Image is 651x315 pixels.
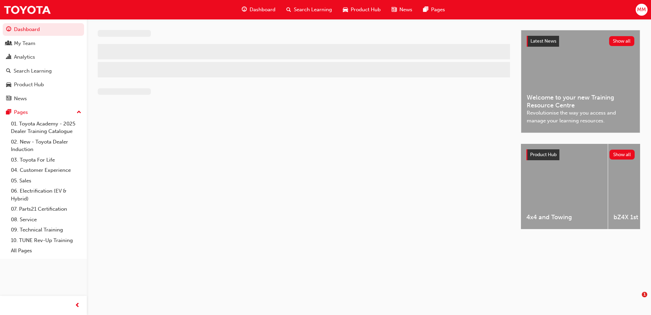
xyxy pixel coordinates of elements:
a: 04. Customer Experience [8,165,84,176]
a: 01. Toyota Academy - 2025 Dealer Training Catalogue [8,119,84,137]
a: 4x4 and Towing [521,144,608,229]
div: News [14,95,27,103]
span: Dashboard [250,6,275,14]
div: Search Learning [14,67,52,75]
span: Latest News [530,38,556,44]
span: Pages [431,6,445,14]
a: 02. New - Toyota Dealer Induction [8,137,84,155]
a: Latest NewsShow allWelcome to your new Training Resource CentreRevolutionise the way you access a... [521,30,640,133]
a: 10. TUNE Rev-Up Training [8,235,84,246]
span: Search Learning [294,6,332,14]
span: Product Hub [351,6,381,14]
a: car-iconProduct Hub [337,3,386,17]
a: news-iconNews [386,3,418,17]
span: Revolutionise the way you access and manage your learning resources. [527,109,634,124]
span: Product Hub [530,152,557,157]
a: News [3,92,84,105]
a: All Pages [8,245,84,256]
span: up-icon [77,108,81,117]
span: News [399,6,412,14]
a: search-iconSearch Learning [281,3,337,17]
button: Pages [3,106,84,119]
button: MM [636,4,648,16]
a: Latest NewsShow all [527,36,634,47]
span: guage-icon [6,27,11,33]
button: Show all [609,36,635,46]
iframe: Intercom live chat [628,292,644,308]
span: people-icon [6,41,11,47]
a: Product Hub [3,78,84,91]
span: car-icon [6,82,11,88]
button: Show all [609,150,635,160]
a: 09. Technical Training [8,225,84,235]
a: 06. Electrification (EV & Hybrid) [8,186,84,204]
span: 1 [642,292,647,297]
span: MM [637,6,646,14]
span: news-icon [6,96,11,102]
div: My Team [14,40,35,47]
span: news-icon [392,5,397,14]
a: guage-iconDashboard [236,3,281,17]
span: search-icon [6,68,11,74]
a: Search Learning [3,65,84,77]
a: 08. Service [8,214,84,225]
span: pages-icon [423,5,428,14]
span: search-icon [286,5,291,14]
a: 05. Sales [8,176,84,186]
a: Analytics [3,51,84,63]
a: pages-iconPages [418,3,450,17]
span: guage-icon [242,5,247,14]
a: 03. Toyota For Life [8,155,84,165]
span: pages-icon [6,109,11,116]
span: Welcome to your new Training Resource Centre [527,94,634,109]
div: Analytics [14,53,35,61]
a: 07. Parts21 Certification [8,204,84,214]
div: Product Hub [14,81,44,89]
span: chart-icon [6,54,11,60]
span: 4x4 and Towing [526,213,602,221]
div: Pages [14,108,28,116]
a: My Team [3,37,84,50]
a: Dashboard [3,23,84,36]
span: car-icon [343,5,348,14]
a: Product HubShow all [526,149,635,160]
span: prev-icon [75,301,80,310]
button: DashboardMy TeamAnalyticsSearch LearningProduct HubNews [3,22,84,106]
img: Trak [3,2,51,17]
